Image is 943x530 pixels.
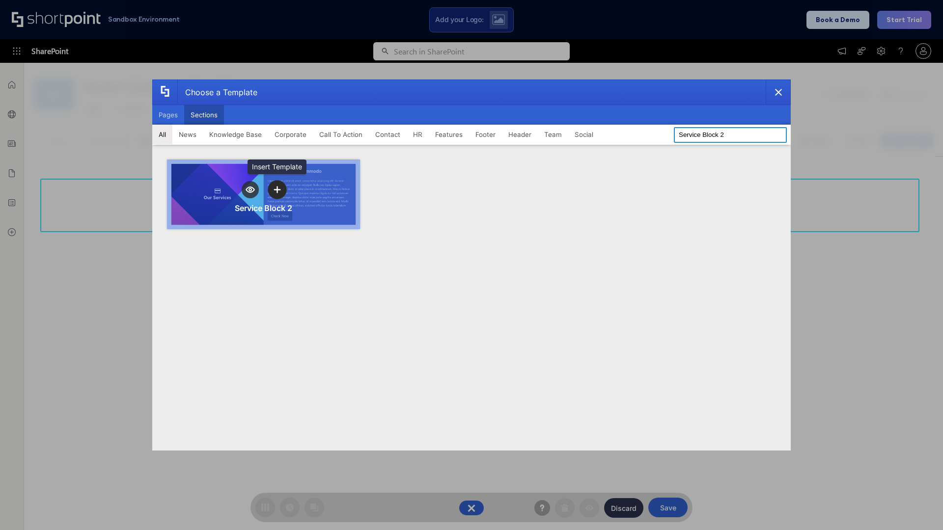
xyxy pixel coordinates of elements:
div: Service Block 2 [235,203,292,213]
button: Sections [184,105,224,125]
iframe: Chat Widget [894,483,943,530]
button: Knowledge Base [203,125,268,144]
button: Contact [369,125,407,144]
button: Call To Action [313,125,369,144]
button: HR [407,125,429,144]
div: template selector [152,79,791,450]
button: Features [429,125,469,144]
div: Choose a Template [177,80,257,105]
button: Social [568,125,600,144]
button: Team [538,125,568,144]
button: All [152,125,172,144]
button: Header [502,125,538,144]
input: Search [674,127,787,143]
button: News [172,125,203,144]
button: Pages [152,105,184,125]
button: Footer [469,125,502,144]
button: Corporate [268,125,313,144]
